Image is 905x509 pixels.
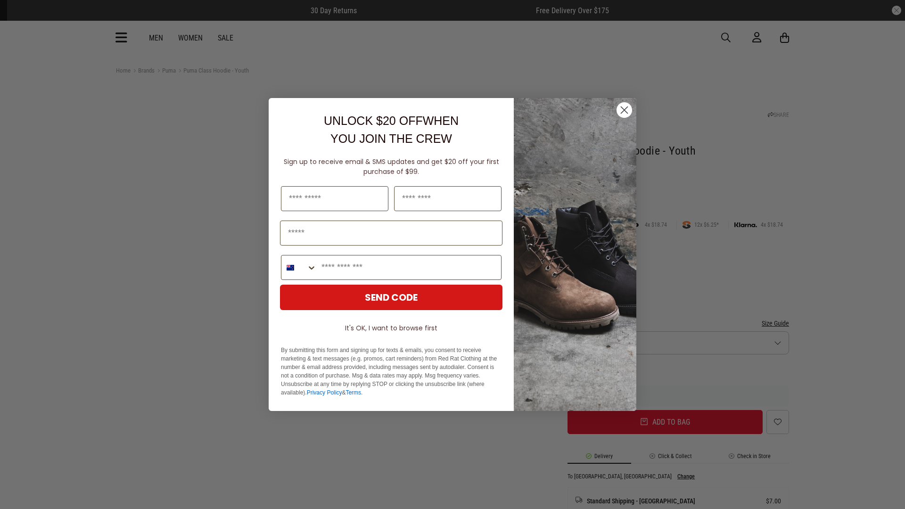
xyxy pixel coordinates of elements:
[281,346,502,397] p: By submitting this form and signing up for texts & emails, you consent to receive marketing & tex...
[307,389,342,396] a: Privacy Policy
[280,320,502,337] button: It's OK, I want to browse first
[284,157,499,176] span: Sign up to receive email & SMS updates and get $20 off your first purchase of $99.
[8,4,36,32] button: Open LiveChat chat widget
[287,264,294,271] img: New Zealand
[280,221,502,246] input: Email
[281,255,317,279] button: Search Countries
[280,285,502,310] button: SEND CODE
[324,114,423,127] span: UNLOCK $20 OFF
[423,114,459,127] span: WHEN
[514,98,636,411] img: f7662613-148e-4c88-9575-6c6b5b55a647.jpeg
[616,102,633,118] button: Close dialog
[281,186,388,211] input: First Name
[346,389,361,396] a: Terms
[330,132,452,145] span: YOU JOIN THE CREW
